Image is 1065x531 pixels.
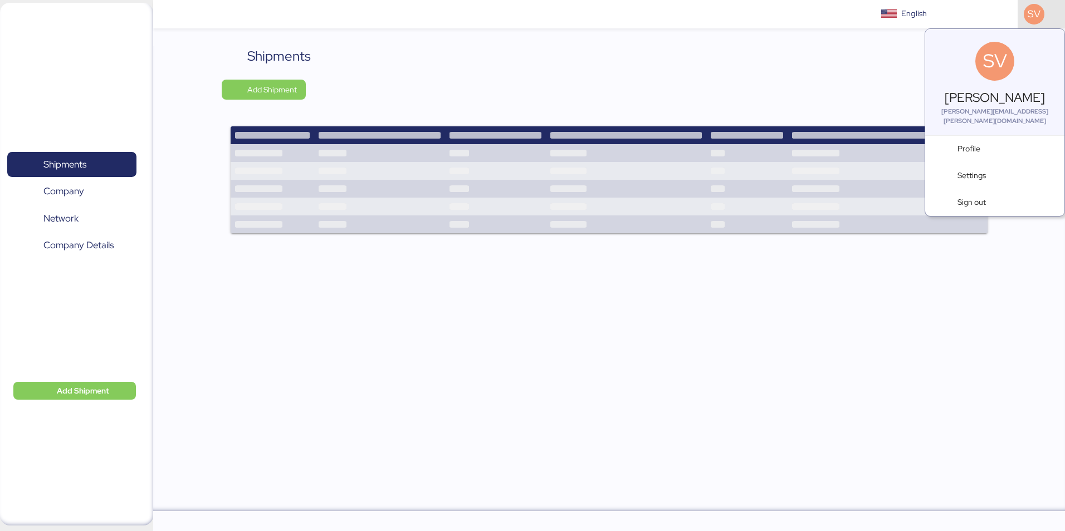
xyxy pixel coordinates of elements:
a: Network [7,206,136,232]
a: Shipments [7,152,136,178]
span: Network [43,210,79,227]
span: Add Shipment [247,83,297,96]
div: [PERSON_NAME] [929,88,1062,107]
a: Company [7,179,136,204]
div: [PERSON_NAME][EMAIL_ADDRESS][PERSON_NAME][DOMAIN_NAME] [929,107,1062,126]
button: Menu [160,5,179,24]
div: Shipments [247,46,311,66]
span: Add Shipment [57,384,109,397]
span: SV [983,47,1007,75]
span: Shipments [43,156,86,173]
button: Add Shipment [222,80,306,100]
span: Company [43,183,84,199]
button: Add Shipment [13,382,136,400]
span: SV [1028,7,1040,21]
span: Sign out [957,196,1056,208]
div: English [901,8,927,19]
span: Profile [957,143,1056,155]
span: Company Details [43,237,114,253]
span: Settings [957,170,1056,181]
a: Company Details [7,233,136,258]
